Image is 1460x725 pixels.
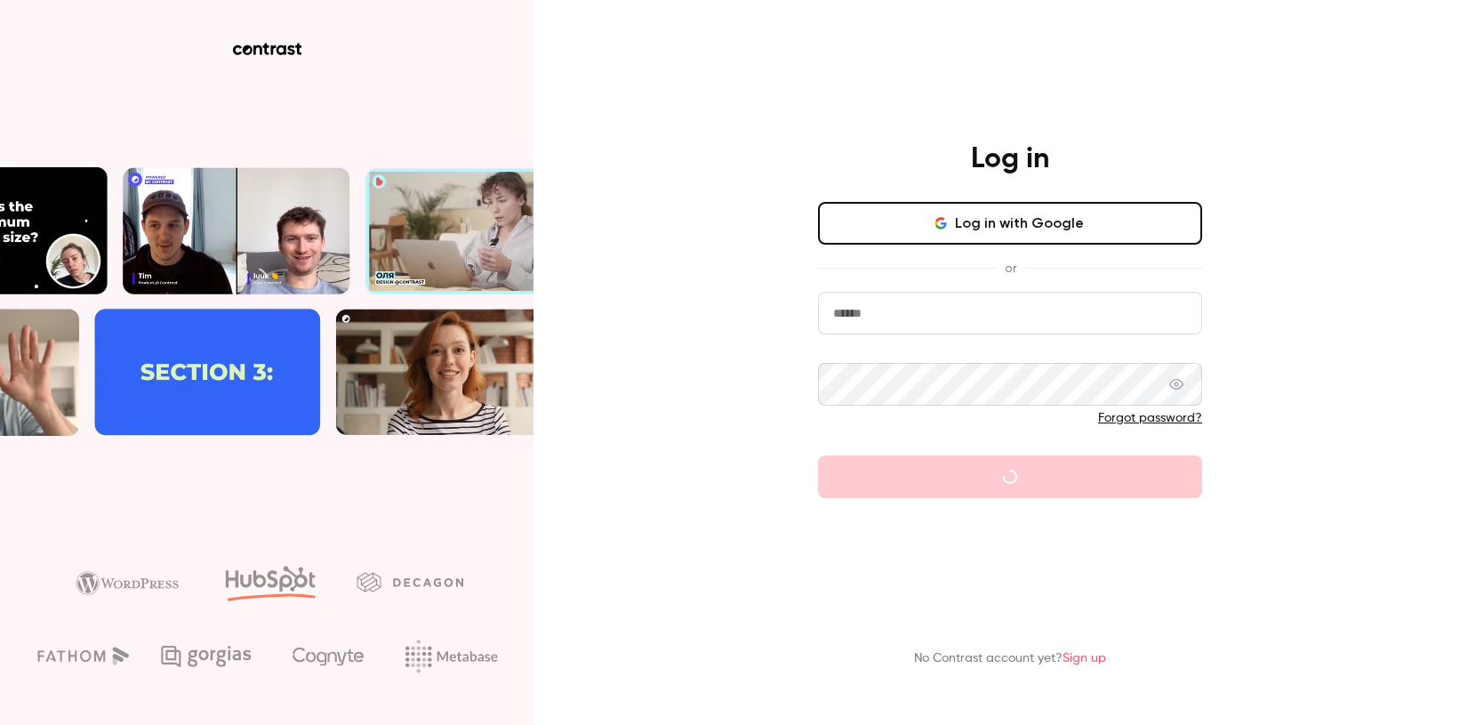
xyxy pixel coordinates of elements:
[818,202,1202,245] button: Log in with Google
[971,141,1049,177] h4: Log in
[1063,652,1106,665] a: Sign up
[1098,412,1202,424] a: Forgot password?
[357,572,463,592] img: decagon
[914,649,1106,668] p: No Contrast account yet?
[996,259,1025,278] span: or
